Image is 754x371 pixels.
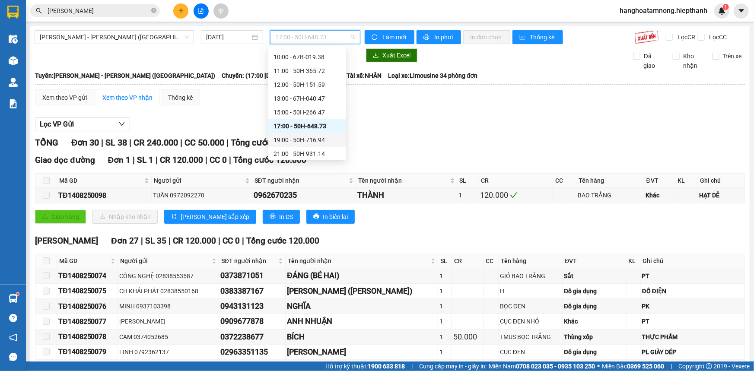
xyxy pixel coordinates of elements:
span: Mã GD [59,256,109,266]
div: BAO TRẮNG [578,190,643,200]
span: Đã giao [640,51,666,70]
span: SĐT người nhận [255,176,347,185]
span: Mã GD [59,176,143,185]
img: warehouse-icon [9,56,18,65]
input: Tìm tên, số ĐT hoặc mã đơn [48,6,150,16]
span: CC 50.000 [185,137,224,148]
td: TĐ1408250078 [57,330,118,345]
div: 10:00 - 67B-019.38 [274,52,341,62]
div: Sắt [564,271,624,281]
div: [PERSON_NAME] [119,317,217,326]
span: Làm mới [382,32,407,42]
button: printerIn phơi [417,30,461,44]
input: 14/08/2025 [206,32,250,42]
button: aim [213,3,229,19]
td: 0383387167 [219,284,286,299]
div: 15:00 - 50H-266.47 [274,108,341,117]
span: 17:00 - 50H-648.73 [275,31,355,44]
td: NGHĨA [286,299,438,314]
div: Khác [564,317,624,326]
div: Thùng xốp [564,332,624,342]
span: ⚪️ [597,365,600,368]
span: sync [372,34,379,41]
div: 1 [439,271,450,281]
img: logo-vxr [7,6,19,19]
th: CC [553,174,576,188]
span: check [510,191,518,199]
span: search [36,8,42,14]
span: Miền Bắc [602,361,664,371]
td: ANH PHÚC (HỒNG NGỰ) [286,284,438,299]
button: bar-chartThống kê [512,30,563,44]
div: TĐ1408250079 [58,346,116,357]
td: THÀNH [356,188,458,203]
span: Hồ Chí Minh - Tân Châu (Giường) [40,31,189,44]
span: caret-down [738,7,745,15]
div: 50.000 [453,331,482,343]
button: plus [173,3,188,19]
span: In phơi [434,32,454,42]
b: Tuyến: [PERSON_NAME] - [PERSON_NAME] ([GEOGRAPHIC_DATA]) [35,72,215,79]
span: close-circle [151,8,156,13]
div: TMUS BỌC TRẮNG [500,332,561,342]
div: 1 [459,190,477,200]
span: SL 35 [145,236,166,246]
span: Chuyến: (17:00 [DATE]) [222,71,285,80]
span: aim [218,8,224,14]
span: copyright [706,363,712,369]
span: [PERSON_NAME] sắp xếp [181,212,249,222]
div: ĐÁNG (BÉ HAI) [287,270,436,282]
div: 02963351135 [220,346,284,358]
div: 0943131123 [220,300,284,312]
div: 12:00 - 50H-151.59 [274,80,341,89]
div: ĐỒ ĐIỆN [642,286,743,296]
div: [PERSON_NAME] [287,346,436,358]
span: CC 0 [223,236,240,246]
span: | [205,155,207,165]
th: CR [479,174,554,188]
button: printerIn DS [263,210,300,224]
span: Kho nhận [680,51,706,70]
span: printer [313,213,319,220]
img: warehouse-icon [9,35,18,44]
span: | [129,137,131,148]
div: PT [642,317,743,326]
img: warehouse-icon [9,78,18,87]
div: 0373871051 [220,270,284,282]
div: 120.000 [480,189,552,201]
span: Người gửi [154,176,243,185]
td: TĐ1408250074 [57,268,118,283]
th: Tên hàng [576,174,644,188]
th: SL [458,174,479,188]
div: 0962670235 [254,189,354,201]
div: PL GIÀY DÉP [642,347,743,357]
span: Lọc CR [674,32,697,42]
span: | [141,236,143,246]
td: TĐ1408250079 [57,345,118,360]
span: Đơn 30 [71,137,99,148]
td: 0962670235 [252,188,356,203]
span: hanghoatamnong.hiepthanh [613,5,714,16]
span: | [226,137,229,148]
button: file-add [194,3,209,19]
span: Cung cấp máy in - giấy in: [419,361,487,371]
div: BÍCH [287,331,436,343]
strong: 0369 525 060 [627,363,664,370]
button: uploadGiao hàng [35,210,86,224]
div: CỤC ĐEN [500,347,561,357]
span: notification [9,333,17,342]
span: download [373,52,379,59]
button: In đơn chọn [463,30,510,44]
span: Tên người nhận [358,176,449,185]
span: Tên người nhận [288,256,429,266]
div: PT [642,271,743,281]
span: printer [423,34,431,41]
div: Đồ gia dụng [564,301,624,311]
span: sort-ascending [171,213,177,220]
div: TUẤN 0972092270 [153,190,251,200]
span: | [229,155,231,165]
span: Người gửi [120,256,210,266]
div: TĐ1408250078 [58,331,116,342]
span: Miền Nam [489,361,595,371]
div: 0372238677 [220,331,284,343]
